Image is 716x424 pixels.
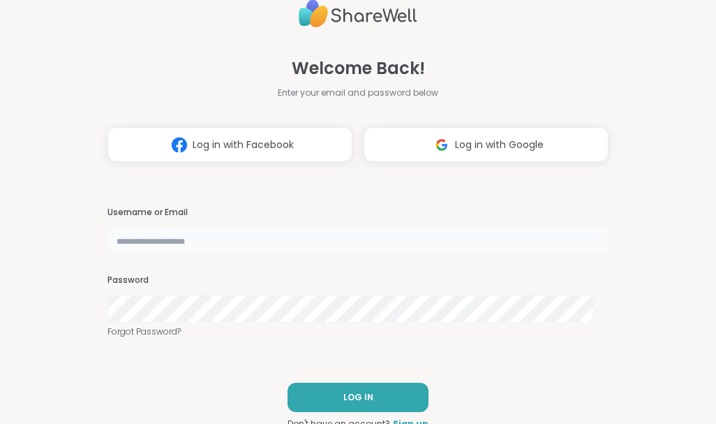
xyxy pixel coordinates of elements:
button: Log in with Facebook [107,127,352,162]
span: Log in with Google [455,138,544,152]
h3: Username or Email [107,207,609,219]
span: LOG IN [343,391,373,404]
a: Forgot Password? [107,326,609,338]
img: ShareWell Logomark [428,132,455,158]
span: Log in with Facebook [193,138,294,152]
span: Enter your email and password below [278,87,438,99]
button: LOG IN [288,383,428,412]
span: Welcome Back! [292,56,425,81]
h3: Password [107,275,609,286]
img: ShareWell Logomark [166,132,193,158]
button: Log in with Google [364,127,609,162]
